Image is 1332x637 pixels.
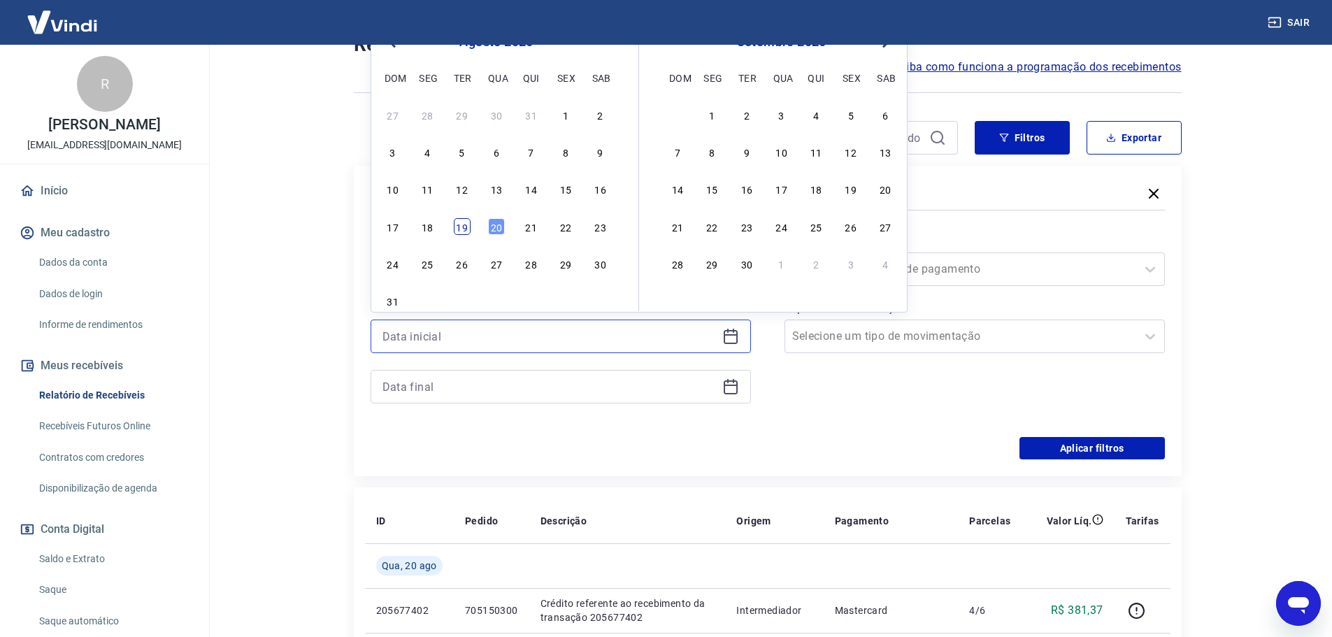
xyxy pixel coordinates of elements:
[1047,514,1092,528] p: Valor Líq.
[34,607,192,636] a: Saque automático
[17,514,192,545] button: Conta Digital
[17,1,108,43] img: Vindi
[523,180,540,197] div: Choose quinta-feira, 14 de agosto de 2025
[48,117,160,132] p: [PERSON_NAME]
[808,143,824,160] div: Choose quinta-feira, 11 de setembro de 2025
[843,106,859,123] div: Choose sexta-feira, 5 de setembro de 2025
[877,106,894,123] div: Choose sábado, 6 de setembro de 2025
[34,310,192,339] a: Informe de rendimentos
[557,292,574,309] div: Choose sexta-feira, 5 de setembro de 2025
[385,255,401,272] div: Choose domingo, 24 de agosto de 2025
[669,218,686,235] div: Choose domingo, 21 de setembro de 2025
[523,218,540,235] div: Choose quinta-feira, 21 de agosto de 2025
[1126,514,1159,528] p: Tarifas
[557,180,574,197] div: Choose sexta-feira, 15 de agosto de 2025
[17,176,192,206] a: Início
[843,69,859,86] div: sex
[34,474,192,503] a: Disponibilização de agenda
[843,218,859,235] div: Choose sexta-feira, 26 de setembro de 2025
[488,180,505,197] div: Choose quarta-feira, 13 de agosto de 2025
[835,514,889,528] p: Pagamento
[1087,121,1182,155] button: Exportar
[557,143,574,160] div: Choose sexta-feira, 8 de agosto de 2025
[454,218,471,235] div: Choose terça-feira, 19 de agosto de 2025
[557,218,574,235] div: Choose sexta-feira, 22 de agosto de 2025
[738,106,755,123] div: Choose terça-feira, 2 de setembro de 2025
[385,143,401,160] div: Choose domingo, 3 de agosto de 2025
[34,575,192,604] a: Saque
[877,143,894,160] div: Choose sábado, 13 de setembro de 2025
[835,603,947,617] p: Mastercard
[488,255,505,272] div: Choose quarta-feira, 27 de agosto de 2025
[592,143,609,160] div: Choose sábado, 9 de agosto de 2025
[592,255,609,272] div: Choose sábado, 30 de agosto de 2025
[669,106,686,123] div: Choose domingo, 31 de agosto de 2025
[382,559,437,573] span: Qua, 20 ago
[808,218,824,235] div: Choose quinta-feira, 25 de setembro de 2025
[893,59,1182,76] a: Saiba como funciona a programação dos recebimentos
[454,69,471,86] div: ter
[703,143,720,160] div: Choose segunda-feira, 8 de setembro de 2025
[34,412,192,441] a: Recebíveis Futuros Online
[419,69,436,86] div: seg
[385,69,401,86] div: dom
[34,381,192,410] a: Relatório de Recebíveis
[738,255,755,272] div: Choose terça-feira, 30 de setembro de 2025
[773,69,790,86] div: qua
[843,180,859,197] div: Choose sexta-feira, 19 de setembro de 2025
[419,292,436,309] div: Choose segunda-feira, 1 de setembro de 2025
[877,255,894,272] div: Choose sábado, 4 de outubro de 2025
[419,143,436,160] div: Choose segunda-feira, 4 de agosto de 2025
[703,180,720,197] div: Choose segunda-feira, 15 de setembro de 2025
[465,514,498,528] p: Pedido
[376,514,386,528] p: ID
[703,69,720,86] div: seg
[669,180,686,197] div: Choose domingo, 14 de setembro de 2025
[488,69,505,86] div: qua
[419,255,436,272] div: Choose segunda-feira, 25 de agosto de 2025
[592,69,609,86] div: sab
[1019,437,1165,459] button: Aplicar filtros
[557,69,574,86] div: sex
[592,106,609,123] div: Choose sábado, 2 de agosto de 2025
[843,255,859,272] div: Choose sexta-feira, 3 de outubro de 2025
[736,514,771,528] p: Origem
[34,545,192,573] a: Saldo e Extrato
[808,255,824,272] div: Choose quinta-feira, 2 de outubro de 2025
[523,69,540,86] div: qui
[773,143,790,160] div: Choose quarta-feira, 10 de setembro de 2025
[843,143,859,160] div: Choose sexta-feira, 12 de setembro de 2025
[34,443,192,472] a: Contratos com credores
[669,69,686,86] div: dom
[669,143,686,160] div: Choose domingo, 7 de setembro de 2025
[385,218,401,235] div: Choose domingo, 17 de agosto de 2025
[773,255,790,272] div: Choose quarta-feira, 1 de outubro de 2025
[592,218,609,235] div: Choose sábado, 23 de agosto de 2025
[523,143,540,160] div: Choose quinta-feira, 7 de agosto de 2025
[488,218,505,235] div: Choose quarta-feira, 20 de agosto de 2025
[703,255,720,272] div: Choose segunda-feira, 29 de setembro de 2025
[419,218,436,235] div: Choose segunda-feira, 18 de agosto de 2025
[382,326,717,347] input: Data inicial
[77,56,133,112] div: R
[773,180,790,197] div: Choose quarta-feira, 17 de setembro de 2025
[877,69,894,86] div: sab
[557,255,574,272] div: Choose sexta-feira, 29 de agosto de 2025
[1276,581,1321,626] iframe: Botão para abrir a janela de mensagens
[1051,602,1103,619] p: R$ 381,37
[703,106,720,123] div: Choose segunda-feira, 1 de setembro de 2025
[808,106,824,123] div: Choose quinta-feira, 4 de setembro de 2025
[385,180,401,197] div: Choose domingo, 10 de agosto de 2025
[738,218,755,235] div: Choose terça-feira, 23 de setembro de 2025
[454,106,471,123] div: Choose terça-feira, 29 de julho de 2025
[557,106,574,123] div: Choose sexta-feira, 1 de agosto de 2025
[488,106,505,123] div: Choose quarta-feira, 30 de julho de 2025
[17,350,192,381] button: Meus recebíveis
[808,180,824,197] div: Choose quinta-feira, 18 de setembro de 2025
[669,255,686,272] div: Choose domingo, 28 de setembro de 2025
[385,292,401,309] div: Choose domingo, 31 de agosto de 2025
[454,255,471,272] div: Choose terça-feira, 26 de agosto de 2025
[703,218,720,235] div: Choose segunda-feira, 22 de setembro de 2025
[738,143,755,160] div: Choose terça-feira, 9 de setembro de 2025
